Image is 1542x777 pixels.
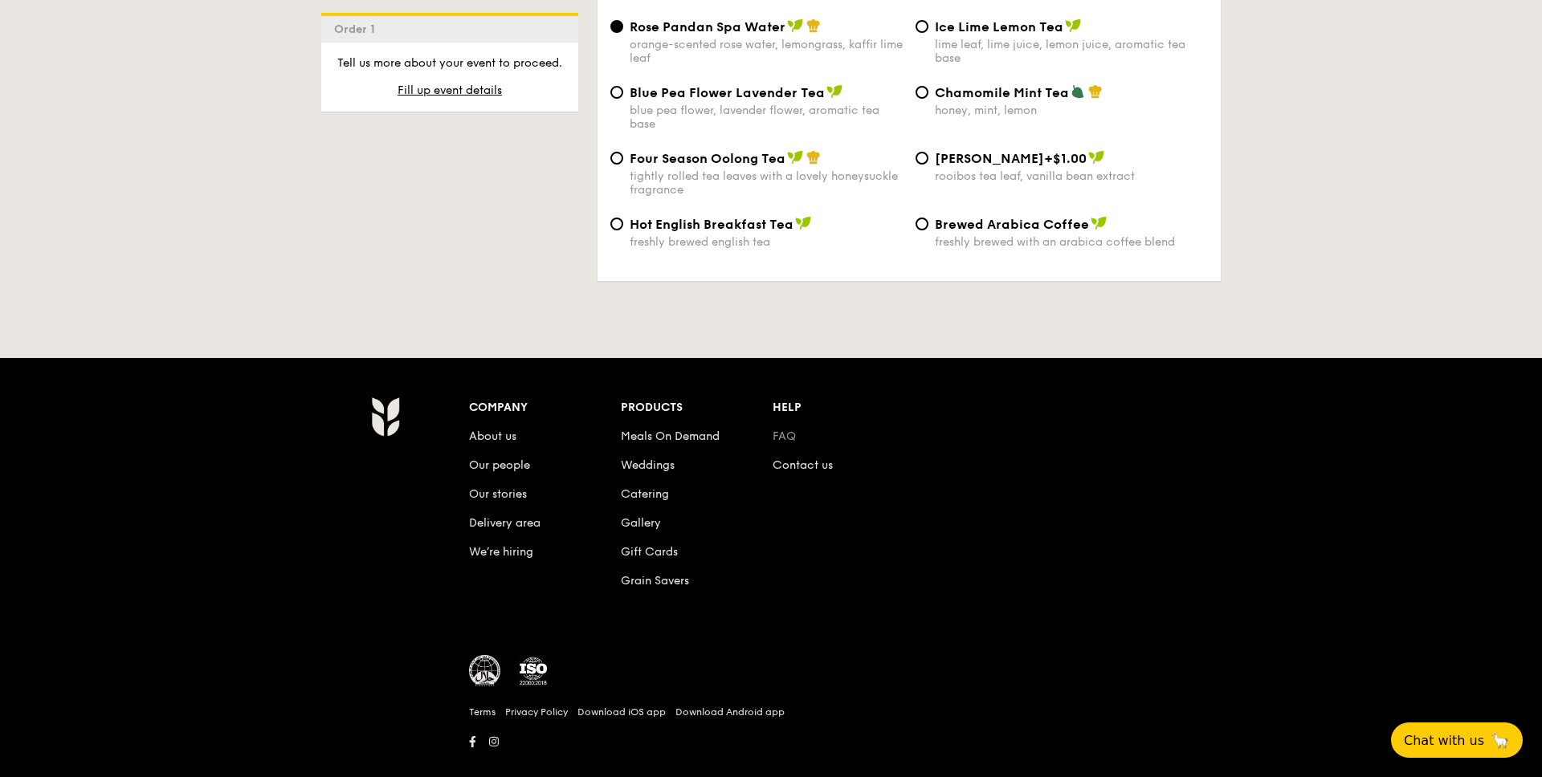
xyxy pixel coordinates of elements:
a: Grain Savers [621,574,689,588]
a: Download iOS app [577,706,666,718]
div: honey, mint, lemon [935,104,1208,117]
a: We’re hiring [469,545,533,559]
a: Gift Cards [621,545,678,559]
div: freshly brewed english tea [630,235,903,249]
input: Brewed Arabica Coffeefreshly brewed with an arabica coffee blend [916,218,928,230]
img: icon-chef-hat.a58ddaea.svg [806,18,821,33]
img: MUIS Halal Certified [469,655,501,687]
a: Download Android app [675,706,785,718]
a: Contact us [773,458,833,472]
a: Privacy Policy [505,706,568,718]
input: [PERSON_NAME]+$1.00rooibos tea leaf, vanilla bean extract [916,152,928,165]
img: icon-vegetarian.fe4039eb.svg [1071,84,1085,99]
span: Order 1 [334,22,381,36]
div: rooibos tea leaf, vanilla bean extract [935,169,1208,183]
button: Chat with us🦙 [1391,722,1523,758]
div: orange-scented rose water, lemongrass, kaffir lime leaf [630,38,903,65]
img: icon-chef-hat.a58ddaea.svg [1088,84,1103,99]
span: Hot English Breakfast Tea [630,217,793,232]
img: icon-vegan.f8ff3823.svg [787,150,803,165]
img: ISO Certified [517,655,549,687]
div: Company [469,397,621,419]
div: Products [621,397,773,419]
a: Delivery area [469,516,541,530]
span: Brewed Arabica Coffee [935,217,1089,232]
a: Terms [469,706,496,718]
img: icon-vegan.f8ff3823.svg [1091,216,1107,230]
a: Our stories [469,487,527,501]
a: Meals On Demand [621,429,720,443]
a: Gallery [621,516,661,530]
span: Rose Pandan Spa Water [630,19,785,35]
a: Weddings [621,458,675,472]
div: tightly rolled tea leaves with a lovely honeysuckle fragrance [630,169,903,197]
span: Chat with us [1404,733,1484,748]
img: icon-vegan.f8ff3823.svg [795,216,811,230]
span: Blue Pea Flower Lavender Tea [630,85,825,100]
a: About us [469,429,516,443]
input: Rose Pandan Spa Waterorange-scented rose water, lemongrass, kaffir lime leaf [610,20,623,33]
img: icon-vegan.f8ff3823.svg [1088,150,1104,165]
div: freshly brewed with an arabica coffee blend [935,235,1208,249]
a: Our people [469,458,530,472]
a: FAQ [773,429,796,443]
h6: Revision [308,753,1234,766]
a: Catering [621,487,669,501]
input: Ice Lime Lemon Tealime leaf, lime juice, lemon juice, aromatic tea base [916,20,928,33]
div: blue pea flower, lavender flower, aromatic tea base [630,104,903,131]
input: Four Season Oolong Teatightly rolled tea leaves with a lovely honeysuckle fragrance [610,152,623,165]
span: [PERSON_NAME] [935,151,1044,166]
span: Four Season Oolong Tea [630,151,785,166]
input: Blue Pea Flower Lavender Teablue pea flower, lavender flower, aromatic tea base [610,86,623,99]
img: AYc88T3wAAAABJRU5ErkJggg== [371,397,399,437]
span: +$1.00 [1044,151,1087,166]
div: lime leaf, lime juice, lemon juice, aromatic tea base [935,38,1208,65]
p: Tell us more about your event to proceed. [334,55,565,71]
input: Hot English Breakfast Teafreshly brewed english tea [610,218,623,230]
span: 🦙 [1491,731,1510,750]
img: icon-vegan.f8ff3823.svg [826,84,842,99]
input: Chamomile Mint Teahoney, mint, lemon [916,86,928,99]
img: icon-chef-hat.a58ddaea.svg [806,150,821,165]
img: icon-vegan.f8ff3823.svg [1065,18,1081,33]
img: icon-vegan.f8ff3823.svg [787,18,803,33]
span: Chamomile Mint Tea [935,85,1069,100]
span: Ice Lime Lemon Tea [935,19,1063,35]
div: Help [773,397,924,419]
span: Fill up event details [398,83,502,97]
